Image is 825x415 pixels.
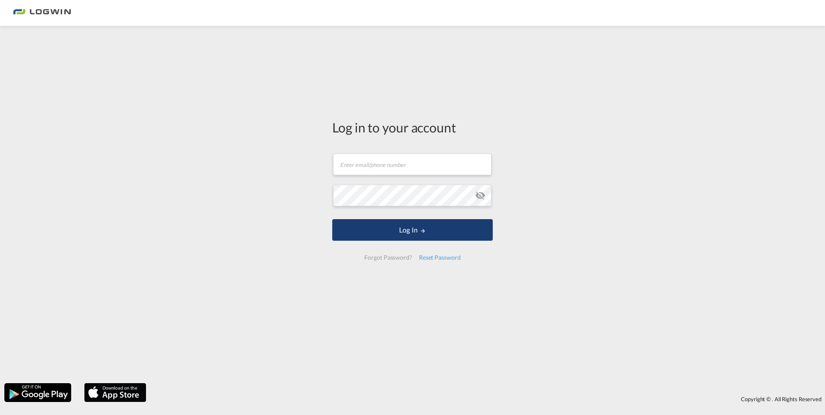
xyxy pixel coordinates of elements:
div: Reset Password [416,250,464,265]
input: Enter email/phone number [333,154,491,175]
img: bc73a0e0d8c111efacd525e4c8ad7d32.png [13,3,71,23]
div: Forgot Password? [361,250,415,265]
div: Log in to your account [332,118,493,136]
div: Copyright © . All Rights Reserved [151,392,825,406]
img: apple.png [83,382,147,403]
md-icon: icon-eye-off [475,190,485,201]
img: google.png [3,382,72,403]
button: LOGIN [332,219,493,241]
